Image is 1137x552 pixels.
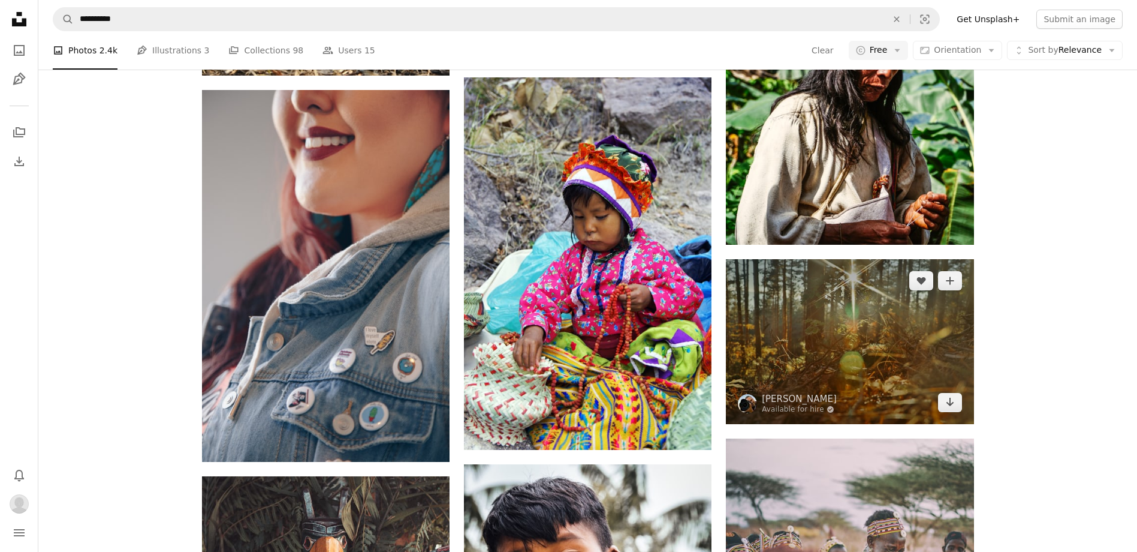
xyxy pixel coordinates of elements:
[938,393,962,412] a: Download
[7,121,31,145] a: Collections
[949,10,1027,29] a: Get Unsplash+
[1028,45,1058,55] span: Sort by
[464,258,711,269] a: girl carrying yellow and white bags
[7,38,31,62] a: Photos
[10,494,29,514] img: Avatar of user Kelty Centre
[883,8,910,31] button: Clear
[870,44,888,56] span: Free
[364,44,375,57] span: 15
[1028,44,1102,56] span: Relevance
[910,8,939,31] button: Visual search
[938,271,962,290] button: Add to Collection
[726,259,973,424] img: green apple fruit on brown dried leaves
[202,90,450,462] img: smiling woman wearing blue denim collared shirt
[137,31,209,70] a: Illustrations 3
[292,44,303,57] span: 98
[909,271,933,290] button: Like
[228,31,303,70] a: Collections 98
[934,45,981,55] span: Orientation
[913,41,1002,60] button: Orientation
[811,41,834,60] button: Clear
[7,149,31,173] a: Download History
[7,7,31,34] a: Home — Unsplash
[726,336,973,347] a: green apple fruit on brown dried leaves
[7,463,31,487] button: Notifications
[202,271,450,281] a: smiling woman wearing blue denim collared shirt
[1007,41,1123,60] button: Sort byRelevance
[7,521,31,545] button: Menu
[322,31,375,70] a: Users 15
[464,77,711,450] img: girl carrying yellow and white bags
[204,44,210,57] span: 3
[53,8,74,31] button: Search Unsplash
[738,394,757,413] img: Go to Mladen Borisov's profile
[1036,10,1123,29] button: Submit an image
[762,405,837,415] a: Available for hire
[53,7,940,31] form: Find visuals sitewide
[849,41,909,60] button: Free
[7,67,31,91] a: Illustrations
[7,492,31,516] button: Profile
[762,393,837,405] a: [PERSON_NAME]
